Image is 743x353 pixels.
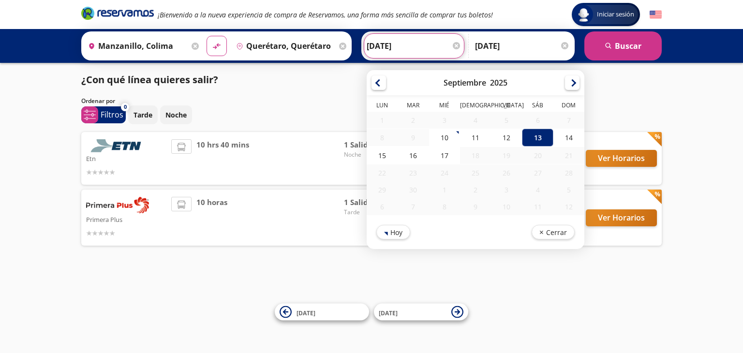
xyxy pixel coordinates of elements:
[398,129,429,146] div: 09-Sep-25
[650,9,662,21] button: English
[586,209,657,226] button: Ver Horarios
[86,197,149,213] img: Primera Plus
[522,164,553,181] div: 27-Sep-25
[522,147,553,164] div: 20-Sep-25
[344,150,412,159] span: Noche
[101,109,123,120] p: Filtros
[522,112,553,129] div: 06-Sep-25
[165,110,187,120] p: Noche
[429,164,460,181] div: 24-Sep-25
[429,112,460,129] div: 03-Sep-25
[160,105,192,124] button: Noche
[196,197,227,238] span: 10 horas
[367,112,398,129] div: 01-Sep-25
[491,101,522,112] th: Viernes
[398,181,429,198] div: 30-Sep-25
[522,198,553,215] div: 11-Oct-25
[522,129,553,147] div: 13-Sep-25
[367,164,398,181] div: 22-Sep-25
[491,147,522,164] div: 19-Sep-25
[297,309,315,317] span: [DATE]
[232,34,337,58] input: Buscar Destino
[344,208,412,217] span: Tarde
[460,101,491,112] th: Jueves
[553,129,584,147] div: 14-Sep-25
[398,164,429,181] div: 23-Sep-25
[81,97,115,105] p: Ordenar por
[86,139,149,152] img: Etn
[86,213,166,225] p: Primera Plus
[491,164,522,181] div: 26-Sep-25
[429,101,460,112] th: Miércoles
[553,198,584,215] div: 12-Oct-25
[367,101,398,112] th: Lunes
[134,110,152,120] p: Tarde
[593,10,638,19] span: Iniciar sesión
[84,34,189,58] input: Buscar Origen
[553,164,584,181] div: 28-Sep-25
[491,112,522,129] div: 05-Sep-25
[429,198,460,215] div: 08-Oct-25
[490,77,507,88] div: 2025
[398,147,429,164] div: 16-Sep-25
[586,150,657,167] button: Ver Horarios
[429,147,460,164] div: 17-Sep-25
[128,105,158,124] button: Tarde
[491,129,522,147] div: 12-Sep-25
[367,147,398,164] div: 15-Sep-25
[275,304,369,321] button: [DATE]
[429,129,460,147] div: 10-Sep-25
[475,34,570,58] input: Opcional
[553,112,584,129] div: 07-Sep-25
[429,181,460,198] div: 01-Oct-25
[367,198,398,215] div: 06-Oct-25
[367,34,461,58] input: Elegir Fecha
[86,152,166,164] p: Etn
[460,129,491,147] div: 11-Sep-25
[398,112,429,129] div: 02-Sep-25
[398,101,429,112] th: Martes
[196,139,249,177] span: 10 hrs 40 mins
[374,304,468,321] button: [DATE]
[398,198,429,215] div: 07-Oct-25
[460,198,491,215] div: 09-Oct-25
[367,181,398,198] div: 29-Sep-25
[460,112,491,129] div: 04-Sep-25
[553,147,584,164] div: 21-Sep-25
[81,6,154,23] a: Brand Logo
[81,106,126,123] button: 0Filtros
[553,101,584,112] th: Domingo
[344,197,412,208] span: 1 Salida
[158,10,493,19] em: ¡Bienvenido a la nueva experiencia de compra de Reservamos, una forma más sencilla de comprar tus...
[344,139,412,150] span: 1 Salida
[379,309,398,317] span: [DATE]
[460,181,491,198] div: 02-Oct-25
[491,181,522,198] div: 03-Oct-25
[532,225,575,239] button: Cerrar
[124,103,127,111] span: 0
[444,77,486,88] div: Septiembre
[522,181,553,198] div: 04-Oct-25
[491,198,522,215] div: 10-Oct-25
[81,73,218,87] p: ¿Con qué línea quieres salir?
[460,164,491,181] div: 25-Sep-25
[460,147,491,164] div: 18-Sep-25
[553,181,584,198] div: 05-Oct-25
[81,6,154,20] i: Brand Logo
[584,31,662,60] button: Buscar
[522,101,553,112] th: Sábado
[376,225,410,239] button: Hoy
[367,129,398,146] div: 08-Sep-25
